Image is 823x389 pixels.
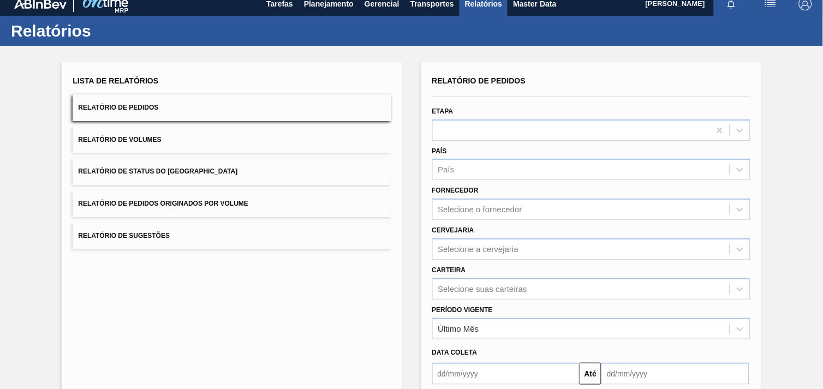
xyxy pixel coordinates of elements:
span: Relatório de Status do [GEOGRAPHIC_DATA] [78,167,237,175]
span: Relatório de Pedidos [432,76,526,85]
button: Relatório de Pedidos [73,94,391,121]
div: Selecione o fornecedor [438,205,522,214]
div: Selecione suas carteiras [438,284,527,294]
label: Carteira [432,266,466,274]
button: Relatório de Pedidos Originados por Volume [73,190,391,217]
button: Relatório de Sugestões [73,223,391,249]
div: Selecione a cervejaria [438,244,519,254]
div: Último Mês [438,324,479,333]
span: Data coleta [432,349,478,356]
label: Etapa [432,107,454,115]
label: Período Vigente [432,306,493,314]
h1: Relatórios [11,25,205,37]
span: Relatório de Volumes [78,136,161,143]
span: Lista de Relatórios [73,76,158,85]
input: dd/mm/yyyy [432,363,580,385]
label: País [432,147,447,155]
span: Relatório de Pedidos Originados por Volume [78,200,248,207]
span: Relatório de Pedidos [78,104,158,111]
input: dd/mm/yyyy [601,363,749,385]
span: Relatório de Sugestões [78,232,170,240]
label: Cervejaria [432,226,474,234]
button: Relatório de Volumes [73,127,391,153]
button: Relatório de Status do [GEOGRAPHIC_DATA] [73,158,391,185]
label: Fornecedor [432,187,479,194]
div: País [438,165,455,175]
button: Até [580,363,601,385]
